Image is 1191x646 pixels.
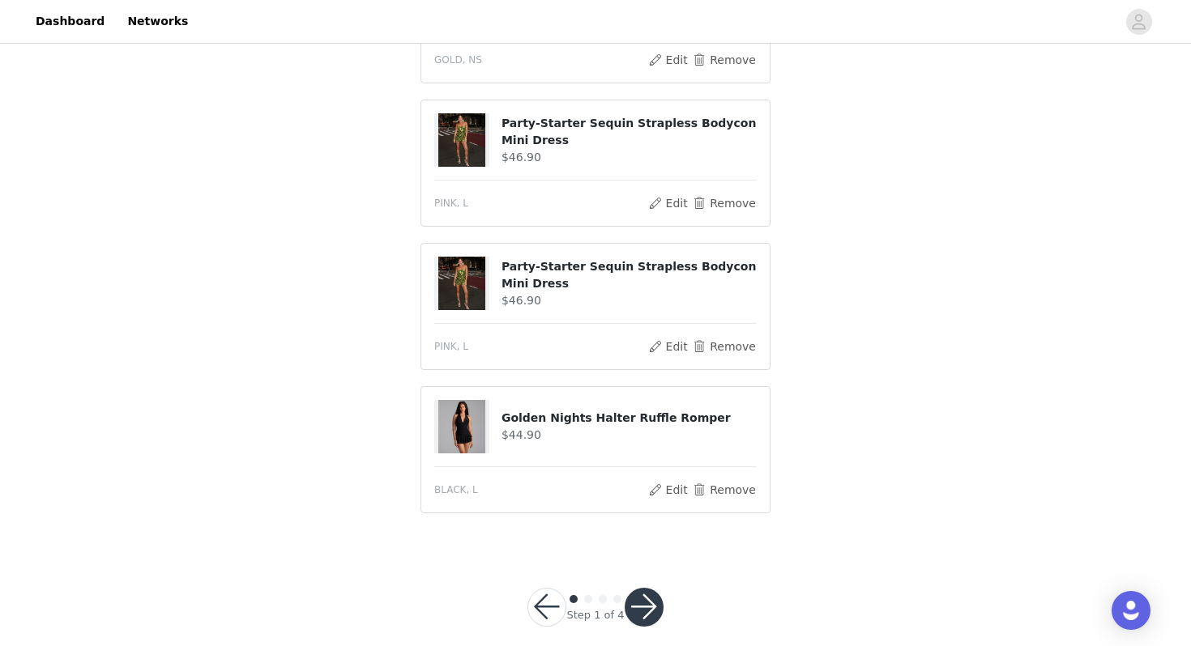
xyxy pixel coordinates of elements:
[434,53,482,67] span: GOLD, NS
[117,3,198,40] a: Networks
[502,292,757,309] h4: $46.90
[434,482,478,497] span: BLACK, L
[692,337,757,356] button: Remove
[438,400,485,453] img: Golden Nights Halter Ruffle Romper
[438,257,485,310] img: Party-Starter Sequin Strapless Bodycon Mini Dress
[26,3,114,40] a: Dashboard
[502,149,757,166] h4: $46.90
[647,337,689,356] button: Edit
[434,339,468,354] span: PINK, L
[502,258,757,292] h4: Party-Starter Sequin Strapless Bodycon Mini Dress
[502,427,757,444] h4: $44.90
[434,196,468,210] span: PINK, L
[502,115,757,149] h4: Party-Starter Sequin Strapless Bodycon Mini Dress
[647,480,689,499] button: Edit
[566,607,624,623] div: Step 1 of 4
[692,193,757,213] button: Remove
[438,113,485,167] img: Party-Starter Sequin Strapless Bodycon Mini Dress
[692,480,757,499] button: Remove
[502,410,757,427] h4: Golden Nights Halter Ruffle Romper
[1112,591,1150,630] div: Open Intercom Messenger
[1131,9,1146,35] div: avatar
[647,193,689,213] button: Edit
[647,50,689,70] button: Edit
[692,50,757,70] button: Remove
